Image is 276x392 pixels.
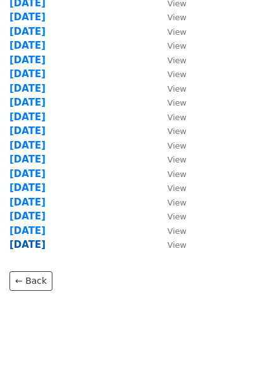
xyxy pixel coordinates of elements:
[155,111,186,123] a: View
[155,154,186,165] a: View
[9,154,45,165] a: [DATE]
[9,26,45,37] a: [DATE]
[155,239,186,250] a: View
[167,41,186,51] small: View
[167,141,186,150] small: View
[155,225,186,236] a: View
[155,197,186,208] a: View
[9,125,45,137] a: [DATE]
[167,98,186,107] small: View
[167,183,186,193] small: View
[9,97,45,108] a: [DATE]
[9,225,45,236] a: [DATE]
[155,83,186,94] a: View
[167,198,186,207] small: View
[9,197,45,208] a: [DATE]
[9,211,45,222] a: [DATE]
[167,169,186,179] small: View
[155,211,186,222] a: View
[9,239,45,250] a: [DATE]
[9,182,45,193] a: [DATE]
[9,271,52,291] a: ← Back
[9,111,45,123] a: [DATE]
[155,68,186,80] a: View
[155,140,186,151] a: View
[167,70,186,79] small: View
[167,240,186,250] small: View
[155,26,186,37] a: View
[167,13,186,22] small: View
[9,40,45,51] a: [DATE]
[155,182,186,193] a: View
[167,126,186,136] small: View
[167,27,186,37] small: View
[155,40,186,51] a: View
[167,84,186,94] small: View
[9,140,45,151] a: [DATE]
[9,68,45,80] a: [DATE]
[155,11,186,23] a: View
[167,226,186,236] small: View
[167,212,186,221] small: View
[9,168,45,180] a: [DATE]
[167,113,186,122] small: View
[155,97,186,108] a: View
[155,168,186,180] a: View
[155,54,186,66] a: View
[155,125,186,137] a: View
[167,56,186,65] small: View
[167,155,186,164] small: View
[9,54,45,66] a: [DATE]
[9,83,45,94] a: [DATE]
[9,11,45,23] a: [DATE]
[213,331,276,392] iframe: Chat Widget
